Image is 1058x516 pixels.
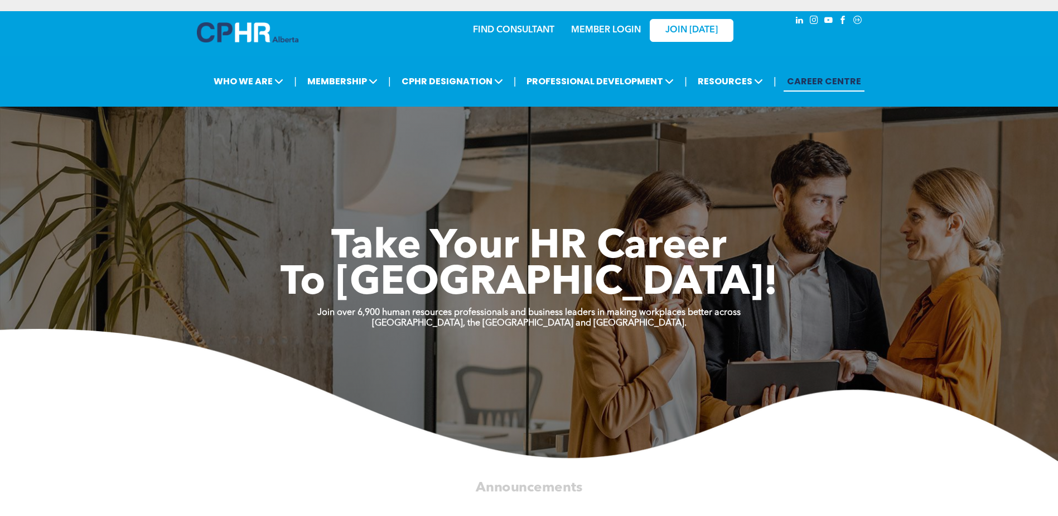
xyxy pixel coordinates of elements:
li: | [388,70,391,93]
li: | [684,70,687,93]
span: MEMBERSHIP [304,71,381,92]
a: Social network [852,14,864,29]
li: | [774,70,776,93]
img: A blue and white logo for cp alberta [197,22,298,42]
li: | [514,70,516,93]
span: Announcements [476,481,582,494]
span: CPHR DESIGNATION [398,71,506,92]
a: MEMBER LOGIN [571,26,641,35]
a: FIND CONSULTANT [473,26,554,35]
span: RESOURCES [694,71,766,92]
span: Take Your HR Career [331,227,727,267]
a: linkedin [794,14,806,29]
li: | [294,70,297,93]
span: WHO WE ARE [210,71,287,92]
strong: [GEOGRAPHIC_DATA], the [GEOGRAPHIC_DATA] and [GEOGRAPHIC_DATA]. [372,319,687,328]
a: JOIN [DATE] [650,19,733,42]
span: JOIN [DATE] [665,25,718,36]
a: facebook [837,14,849,29]
a: youtube [823,14,835,29]
span: To [GEOGRAPHIC_DATA]! [281,264,778,304]
a: instagram [808,14,820,29]
a: CAREER CENTRE [784,71,864,92]
span: PROFESSIONAL DEVELOPMENT [523,71,677,92]
strong: Join over 6,900 human resources professionals and business leaders in making workplaces better ac... [317,308,741,317]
